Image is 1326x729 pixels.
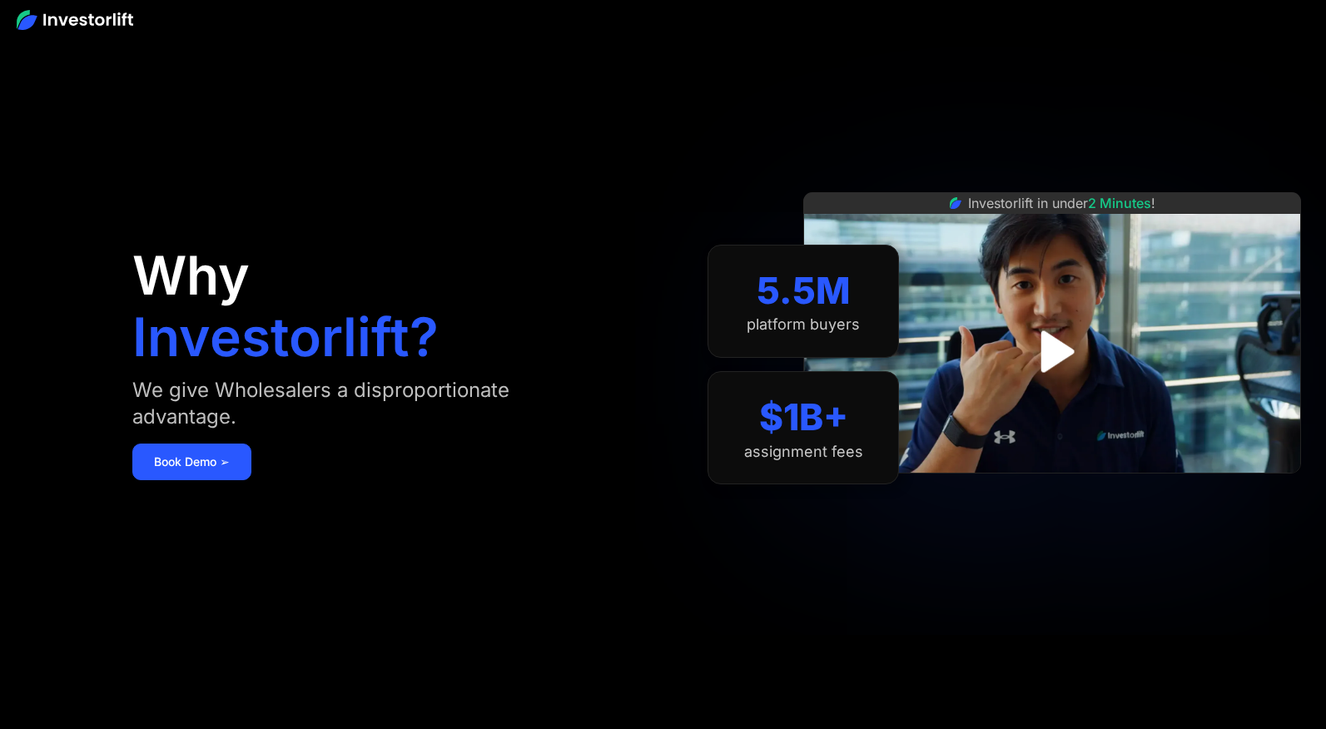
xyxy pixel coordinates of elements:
[132,444,251,480] a: Book Demo ➢
[132,377,616,430] div: We give Wholesalers a disproportionate advantage.
[132,249,250,302] h1: Why
[927,482,1177,502] iframe: Customer reviews powered by Trustpilot
[1088,195,1151,211] span: 2 Minutes
[759,395,848,439] div: $1B+
[132,310,439,364] h1: Investorlift?
[747,315,860,334] div: platform buyers
[1016,315,1090,389] a: open lightbox
[757,269,851,313] div: 5.5M
[968,193,1155,213] div: Investorlift in under !
[744,443,863,461] div: assignment fees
